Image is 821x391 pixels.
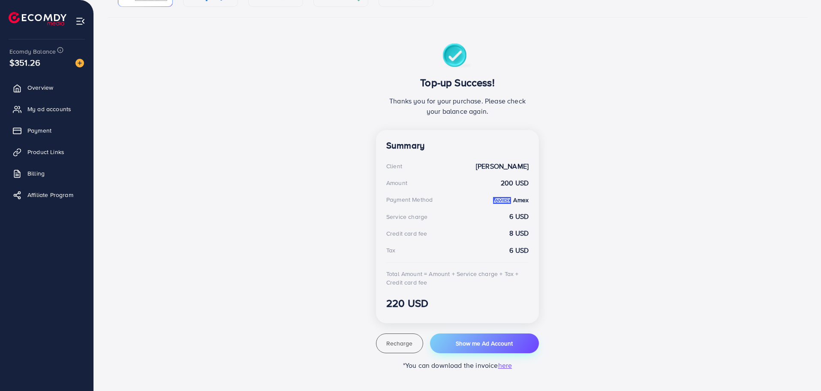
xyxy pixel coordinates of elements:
[27,126,51,135] span: Payment
[27,169,45,178] span: Billing
[6,143,87,161] a: Product Links
[386,212,427,221] div: Service charge
[386,179,407,187] div: Amount
[785,352,815,385] iframe: Chat
[501,178,529,188] strong: 200 USD
[386,76,529,89] h3: Top-up Success!
[27,83,53,92] span: Overview
[75,16,85,26] img: menu
[509,212,529,221] strong: 6 USD
[513,196,529,204] strong: Amex
[493,197,511,204] img: credit
[27,191,73,199] span: Affiliate Program
[509,246,529,255] strong: 6 USD
[442,43,473,70] img: success
[6,186,87,203] a: Affiliate Program
[498,361,512,370] span: here
[430,333,539,353] button: Show me Ad Account
[6,79,87,96] a: Overview
[386,96,529,116] p: Thanks you for your purchase. Please check your balance again.
[376,333,423,353] button: Recharge
[386,246,395,255] div: Tax
[386,339,412,348] span: Recharge
[386,270,529,287] div: Total Amount = Amount + Service charge + Tax + Credit card fee
[386,229,427,238] div: Credit card fee
[456,339,513,348] span: Show me Ad Account
[386,140,529,151] h4: Summary
[6,122,87,139] a: Payment
[75,59,84,67] img: image
[509,228,529,238] strong: 8 USD
[27,148,64,156] span: Product Links
[9,47,56,56] span: Ecomdy Balance
[9,56,40,69] span: $351.26
[476,161,529,171] strong: [PERSON_NAME]
[6,100,87,118] a: My ad accounts
[376,360,539,370] p: *You can download the invoice
[6,165,87,182] a: Billing
[27,105,71,113] span: My ad accounts
[386,195,433,204] div: Payment Method
[386,162,402,170] div: Client
[386,297,529,309] h3: 220 USD
[9,12,66,25] img: logo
